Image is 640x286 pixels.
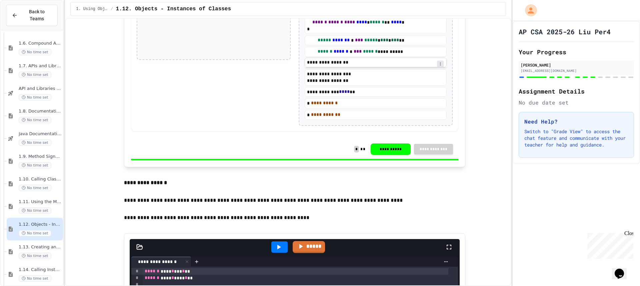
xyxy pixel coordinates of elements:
h3: Need Help? [524,118,628,126]
div: [PERSON_NAME] [521,62,632,68]
span: 1.10. Calling Class Methods [19,176,62,182]
h2: Assignment Details [519,87,634,96]
iframe: chat widget [612,259,633,279]
span: 1.7. APIs and Libraries [19,63,62,69]
span: No time set [19,94,51,101]
span: 1.14. Calling Instance Methods [19,267,62,273]
div: My Account [518,3,539,18]
span: 1. Using Objects and Methods [76,6,108,12]
h2: Your Progress [519,47,634,57]
span: No time set [19,275,51,282]
span: No time set [19,207,51,214]
span: Back to Teams [22,8,52,22]
span: No time set [19,117,51,123]
span: 1.9. Method Signatures [19,154,62,159]
span: API and Libraries - Topic 1.7 [19,86,62,92]
iframe: chat widget [585,230,633,259]
h1: AP CSA 2025-26 Liu Per4 [519,27,611,36]
span: / [111,6,113,12]
span: 1.6. Compound Assignment Operators [19,41,62,46]
span: 1.8. Documentation with Comments and Preconditions [19,109,62,114]
button: Back to Teams [6,5,58,26]
span: 1.12. Objects - Instances of Classes [19,222,62,227]
span: 1.11. Using the Math Class [19,199,62,205]
span: No time set [19,162,51,168]
span: 1.12. Objects - Instances of Classes [116,5,231,13]
span: No time set [19,72,51,78]
div: No due date set [519,99,634,107]
span: 1.13. Creating and Initializing Objects: Constructors [19,244,62,250]
p: Switch to "Grade View" to access the chat feature and communicate with your teacher for help and ... [524,128,628,148]
div: Chat with us now!Close [3,3,46,42]
span: Java Documentation with Comments - Topic 1.8 [19,131,62,137]
span: No time set [19,253,51,259]
span: No time set [19,185,51,191]
span: No time set [19,230,51,236]
div: [EMAIL_ADDRESS][DOMAIN_NAME] [521,68,632,73]
span: No time set [19,140,51,146]
span: No time set [19,49,51,55]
